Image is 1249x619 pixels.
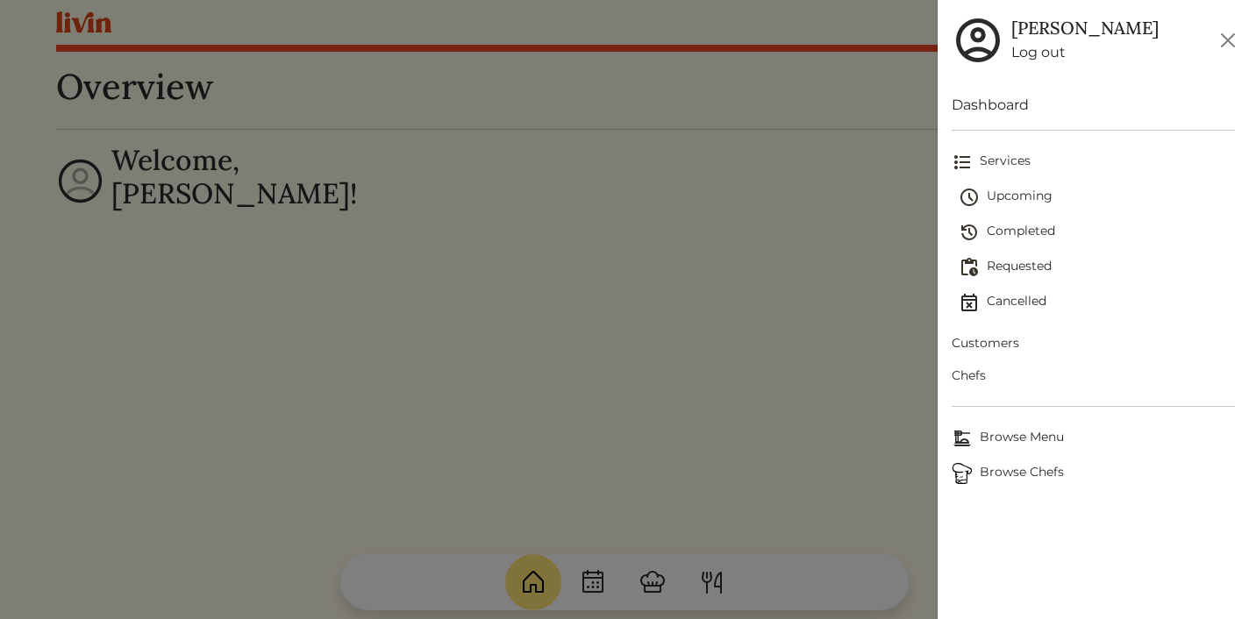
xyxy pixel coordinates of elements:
a: Browse MenuBrowse Menu [952,421,1235,456]
img: format_list_bulleted-ebc7f0161ee23162107b508e562e81cd567eeab2455044221954b09d19068e74.svg [952,152,973,173]
a: ChefsBrowse Chefs [952,456,1235,491]
span: Completed [959,222,1235,243]
span: Browse Chefs [952,463,1235,484]
a: Dashboard [952,95,1235,116]
img: Browse Chefs [952,463,973,484]
span: Customers [952,334,1235,352]
span: Requested [959,257,1235,278]
span: Upcoming [959,187,1235,208]
a: Customers [952,327,1235,359]
img: pending_actions-fd19ce2ea80609cc4d7bbea353f93e2f363e46d0f816104e4e0650fdd7f915cf.svg [959,257,980,278]
button: Close [1214,26,1242,54]
img: event_cancelled-67e280bd0a9e072c26133efab016668ee6d7272ad66fa3c7eb58af48b074a3a4.svg [959,292,980,313]
a: Completed [959,215,1235,250]
span: Services [952,152,1235,173]
img: user_account-e6e16d2ec92f44fc35f99ef0dc9cddf60790bfa021a6ecb1c896eb5d2907b31c.svg [952,14,1004,67]
a: Services [952,145,1235,180]
h5: [PERSON_NAME] [1011,18,1159,39]
img: Browse Menu [952,428,973,449]
img: history-2b446bceb7e0f53b931186bf4c1776ac458fe31ad3b688388ec82af02103cd45.svg [959,222,980,243]
img: schedule-fa401ccd6b27cf58db24c3bb5584b27dcd8bd24ae666a918e1c6b4ae8c451a22.svg [959,187,980,208]
a: Chefs [952,359,1235,392]
span: Chefs [952,366,1235,385]
a: Upcoming [959,180,1235,215]
a: Log out [1011,42,1159,63]
a: Requested [959,250,1235,285]
a: Cancelled [959,285,1235,320]
span: Browse Menu [952,428,1235,449]
span: Cancelled [959,292,1235,313]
